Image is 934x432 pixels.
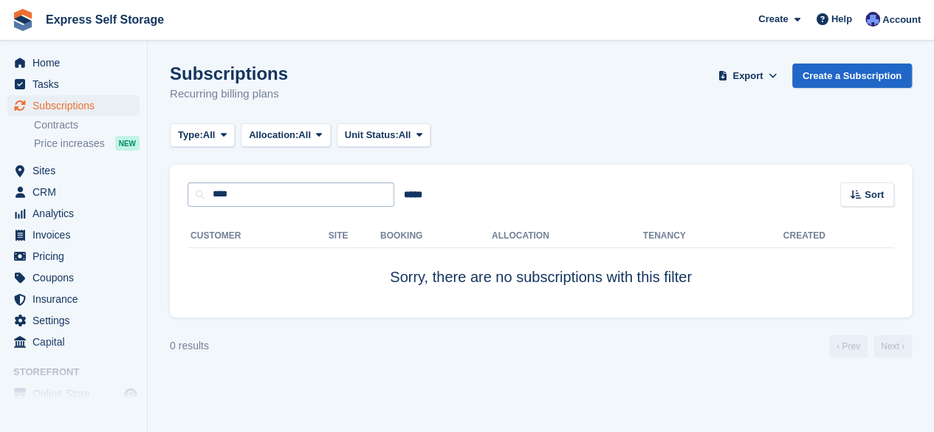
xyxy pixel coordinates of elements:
a: menu [7,289,140,309]
a: menu [7,383,140,404]
span: Create [758,12,788,27]
a: menu [7,246,140,267]
span: Insurance [32,289,121,309]
button: Allocation: All [241,123,331,148]
span: Coupons [32,267,121,288]
th: Site [329,224,380,248]
img: stora-icon-8386f47178a22dfd0bd8f6a31ec36ba5ce8667c1dd55bd0f319d3a0aa187defe.svg [12,9,34,31]
span: Unit Status: [345,128,399,143]
nav: Page [826,335,915,357]
span: All [298,128,311,143]
span: Export [732,69,763,83]
span: Invoices [32,224,121,245]
a: menu [7,52,140,73]
a: menu [7,332,140,352]
div: 0 results [170,338,209,354]
span: All [399,128,411,143]
button: Unit Status: All [337,123,430,148]
a: menu [7,310,140,331]
span: Tasks [32,74,121,95]
a: Express Self Storage [40,7,170,32]
span: Pricing [32,246,121,267]
button: Type: All [170,123,235,148]
a: Preview store [122,385,140,402]
th: Tenancy [643,224,695,248]
a: menu [7,74,140,95]
a: Price increases NEW [34,135,140,151]
span: Home [32,52,121,73]
a: Create a Subscription [792,64,912,88]
a: menu [7,224,140,245]
button: Export [715,64,780,88]
span: Storefront [13,365,147,380]
a: Next [873,335,912,357]
img: Vahnika Batchu [865,12,880,27]
p: Recurring billing plans [170,86,288,103]
span: Settings [32,310,121,331]
th: Booking [380,224,492,248]
a: menu [7,267,140,288]
a: Previous [829,335,868,357]
div: NEW [115,136,140,151]
span: Subscriptions [32,95,121,116]
span: Help [831,12,852,27]
span: Sorry, there are no subscriptions with this filter [390,269,692,285]
span: Sort [865,188,884,202]
a: menu [7,182,140,202]
span: Online Store [32,383,121,404]
span: Price increases [34,137,105,151]
span: Type: [178,128,203,143]
span: Allocation: [249,128,298,143]
span: Capital [32,332,121,352]
span: Account [882,13,921,27]
a: menu [7,203,140,224]
a: Contracts [34,118,140,132]
span: Analytics [32,203,121,224]
span: Sites [32,160,121,181]
th: Created [783,224,894,248]
span: CRM [32,182,121,202]
a: menu [7,160,140,181]
span: All [203,128,216,143]
a: menu [7,95,140,116]
th: Allocation [492,224,643,248]
th: Customer [188,224,329,248]
h1: Subscriptions [170,64,288,83]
